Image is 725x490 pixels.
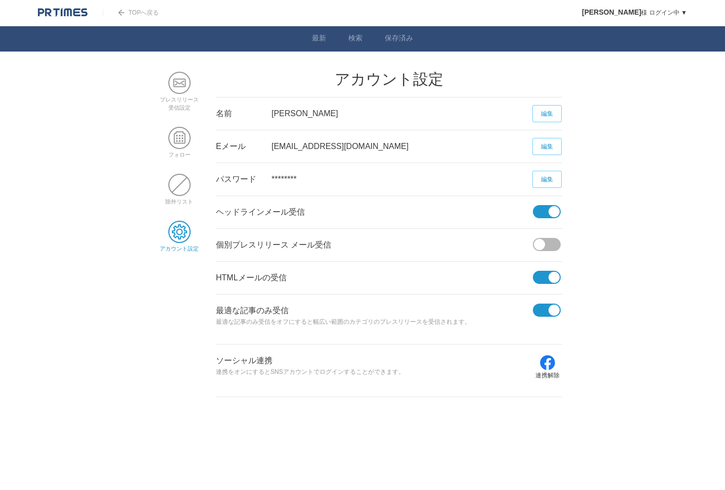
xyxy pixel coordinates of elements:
a: フォロー [168,144,191,158]
div: ヘッドラインメール受信 [216,196,533,228]
a: 編集 [532,105,562,122]
div: [EMAIL_ADDRESS][DOMAIN_NAME] [271,130,533,163]
img: icon-facebook-blue [539,355,556,371]
a: 編集 [532,171,562,188]
a: [PERSON_NAME]様 ログイン中 ▼ [582,9,687,16]
p: 連携解除 [535,371,560,380]
a: 除外リスト [165,191,193,205]
a: TOPへ戻る [103,9,159,16]
a: 最新 [312,34,326,44]
div: 個別プレスリリース メール受信 [216,229,533,261]
div: 最適な記事のみ受信 [216,295,533,344]
a: 編集 [532,138,562,155]
div: Eメール [216,130,271,163]
div: ソーシャル連携 [216,345,533,394]
h2: アカウント設定 [216,72,562,87]
p: 最適な記事のみ受信をオフにすると幅広い範囲のカテゴリのプレスリリースを受信されます。 [216,317,533,328]
a: 保存済み [385,34,413,44]
div: HTMLメールの受信 [216,262,533,294]
a: プレスリリース受信設定 [160,89,199,111]
a: 検索 [348,34,362,44]
img: arrow.png [118,10,124,16]
a: アカウント設定 [160,238,199,252]
div: 名前 [216,97,271,130]
span: [PERSON_NAME] [582,8,641,16]
div: [PERSON_NAME] [271,97,533,130]
div: パスワード [216,163,271,195]
img: logo.png [38,8,87,18]
p: 連携をオンにするとSNSアカウントでログインすることができます。 [216,367,533,378]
